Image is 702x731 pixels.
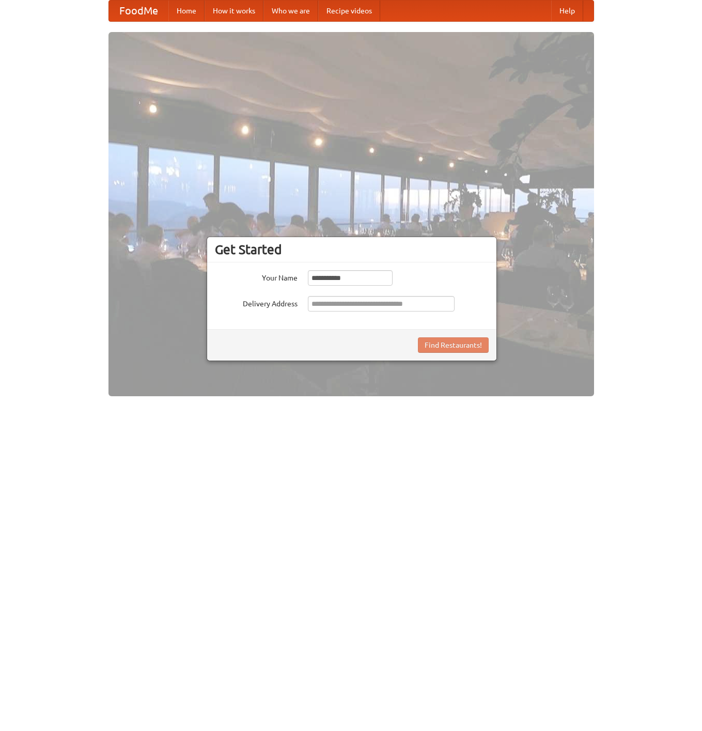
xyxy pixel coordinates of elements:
[215,242,489,257] h3: Get Started
[109,1,168,21] a: FoodMe
[318,1,380,21] a: Recipe videos
[551,1,583,21] a: Help
[168,1,205,21] a: Home
[263,1,318,21] a: Who we are
[205,1,263,21] a: How it works
[215,296,298,309] label: Delivery Address
[215,270,298,283] label: Your Name
[418,337,489,353] button: Find Restaurants!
